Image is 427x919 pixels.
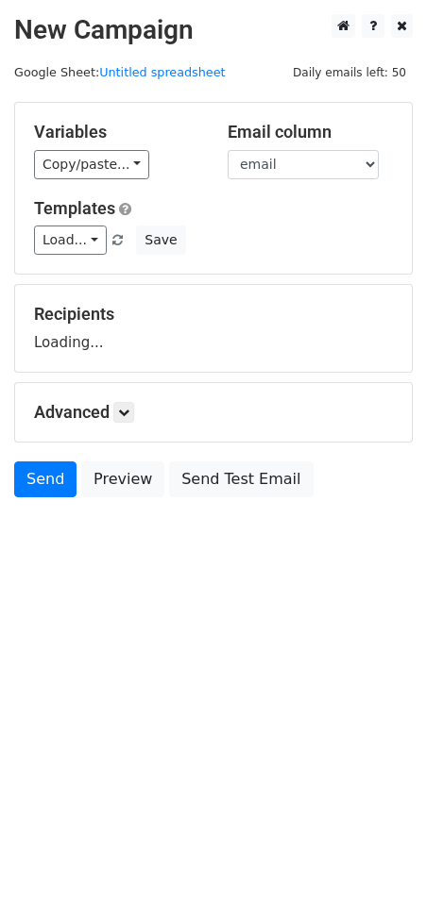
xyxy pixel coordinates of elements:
h5: Variables [34,122,199,142]
a: Copy/paste... [34,150,149,179]
span: Daily emails left: 50 [286,62,413,83]
h2: New Campaign [14,14,413,46]
a: Preview [81,461,164,497]
div: Loading... [34,304,393,353]
a: Send Test Email [169,461,313,497]
button: Save [136,226,185,255]
a: Untitled spreadsheet [99,65,225,79]
a: Send [14,461,77,497]
a: Templates [34,198,115,218]
small: Google Sheet: [14,65,226,79]
h5: Email column [228,122,393,142]
a: Load... [34,226,107,255]
h5: Advanced [34,402,393,423]
a: Daily emails left: 50 [286,65,413,79]
h5: Recipients [34,304,393,325]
